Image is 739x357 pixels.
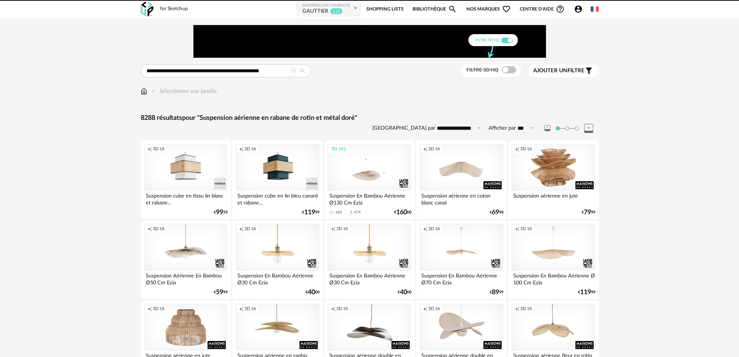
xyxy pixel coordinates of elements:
span: Centre d'aideHelp Circle Outline icon [520,5,565,13]
span: 89 [492,290,499,295]
div: Suspension Aérienne En Bambou Ø50 Cm Ezia [144,271,228,285]
span: 3D IA [428,226,440,232]
div: € 99 [582,210,595,215]
div: Suspension En Bambou Aérienne Ø30 Cm Ezia [328,271,411,285]
div: Suspension aérienne en coton blanc cassé [419,191,503,206]
a: Creation icon 3D IA Suspension cube en lin bleu canard et rabane... €11999 [232,141,322,219]
span: Download icon [349,210,354,215]
div: Suspension En Bambou Aérienne Ø 100 Cm Ezia [511,271,595,285]
img: svg+xml;base64,PHN2ZyB3aWR0aD0iMTYiIGhlaWdodD0iMTYiIHZpZXdCb3g9IjAgMCAxNiAxNiIgZmlsbD0ibm9uZSIgeG... [150,87,156,96]
div: € 00 [306,290,320,295]
span: 59 [216,290,223,295]
span: pour "Suspension aérienne en rabane de rotin et métal doré" [182,115,357,121]
span: Heart Outline icon [502,5,511,13]
img: svg+xml;base64,PHN2ZyB3aWR0aD0iMTYiIGhlaWdodD0iMTciIHZpZXdCb3g9IjAgMCAxNiAxNyIgZmlsbD0ibm9uZSIgeG... [141,87,147,96]
label: [GEOGRAPHIC_DATA] par [372,125,435,132]
div: GAUTTIER [302,8,328,15]
div: € 99 [302,210,320,215]
span: Creation icon [148,306,152,312]
div: Suspension cube en lin bleu canard et rabane... [236,191,319,206]
span: filtre [533,67,585,74]
span: 3D IA [520,226,532,232]
a: Creation icon 3D IA Suspension En Bambou Aérienne Ø30 Cm Ezia €4000 [232,220,322,299]
span: 3D IA [153,306,165,312]
span: Ajouter un [533,68,567,73]
div: Suspension aérienne en jute [511,191,595,206]
div: € 99 [490,290,503,295]
a: Creation icon 3D IA Suspension Aérienne En Bambou Ø50 Cm Ezia €5999 [141,220,231,299]
span: Filtre 3D HQ [466,68,498,73]
span: 119 [580,290,591,295]
span: Help Circle Outline icon [556,5,565,13]
a: Creation icon 3D IA Suspension En Bambou Aérienne Ø30 Cm Ezia €4000 [324,220,414,299]
div: Sélectionner une famille [150,87,217,96]
span: Creation icon [423,226,427,232]
div: 474 [354,210,361,215]
div: Suspension En Bambou Aérienne Ø130 Cm Ezia [328,191,411,206]
img: fr [591,5,599,13]
span: 3D IA [153,146,165,152]
span: 99 [216,210,223,215]
a: Creation icon 3D IA Suspension aérienne en coton blanc cassé €6998 [416,141,506,219]
span: Account Circle icon [574,5,586,13]
span: Creation icon [239,146,244,152]
span: 3D IA [244,226,256,232]
div: 8288 résultats [141,114,599,122]
span: 119 [304,210,315,215]
div: Shopping List courante [302,3,352,8]
span: Account Circle icon [574,5,583,13]
a: Creation icon 3D IA Suspension cube en tissu lin blanc et rabane... €9959 [141,141,231,219]
a: Creation icon 3D IA Suspension aérienne en jute €7999 [508,141,598,219]
span: 69 [492,210,499,215]
div: 683 [336,210,342,215]
span: 3D IA [520,306,532,312]
img: FILTRE%20HQ%20NEW_V1%20(4).gif [193,25,546,58]
span: Creation icon [515,146,519,152]
span: Magnify icon [448,5,457,13]
span: Creation icon [331,226,336,232]
sup: 122 [330,8,343,15]
span: 40 [308,290,315,295]
span: 3D IA [428,146,440,152]
button: Ajouter unfiltre Filter icon [528,65,599,77]
span: 3D IA [153,226,165,232]
span: Filter icon [585,66,593,75]
span: 3D IA [336,306,348,312]
div: € 98 [490,210,503,215]
span: Creation icon [423,306,427,312]
a: BibliothèqueMagnify icon [413,1,457,17]
div: € 59 [214,210,228,215]
div: Suspension En Bambou Aérienne Ø30 Cm Ezia [236,271,319,285]
label: Afficher par [489,125,516,132]
div: € 99 [578,290,595,295]
span: Creation icon [239,306,244,312]
span: 40 [400,290,407,295]
div: € 00 [398,290,411,295]
span: 3D IA [428,306,440,312]
span: 160 [396,210,407,215]
div: € 00 [394,210,411,215]
span: Creation icon [331,306,336,312]
span: Creation icon [423,146,427,152]
span: 79 [584,210,591,215]
span: Creation icon [148,146,152,152]
div: 3D HQ [328,144,349,154]
span: 3D IA [244,146,256,152]
span: 3D IA [244,306,256,312]
span: Creation icon [239,226,244,232]
div: € 99 [214,290,228,295]
span: Nos marques [466,1,511,17]
span: Creation icon [148,226,152,232]
a: Creation icon 3D IA Suspension En Bambou Aérienne Ø70 Cm Ezia €8999 [416,220,506,299]
a: Shopping Lists [366,1,403,17]
div: Suspension En Bambou Aérienne Ø70 Cm Ezia [419,271,503,285]
img: OXP [141,2,153,17]
span: Creation icon [515,306,519,312]
span: 3D IA [336,226,348,232]
span: 3D IA [520,146,532,152]
span: Creation icon [515,226,519,232]
div: for Sketchup [160,6,188,12]
div: Suspension cube en tissu lin blanc et rabane... [144,191,228,206]
a: 3D HQ Suspension En Bambou Aérienne Ø130 Cm Ezia 683 Download icon 474 €16000 [324,141,414,219]
a: Creation icon 3D IA Suspension En Bambou Aérienne Ø 100 Cm Ezia €11999 [508,220,598,299]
